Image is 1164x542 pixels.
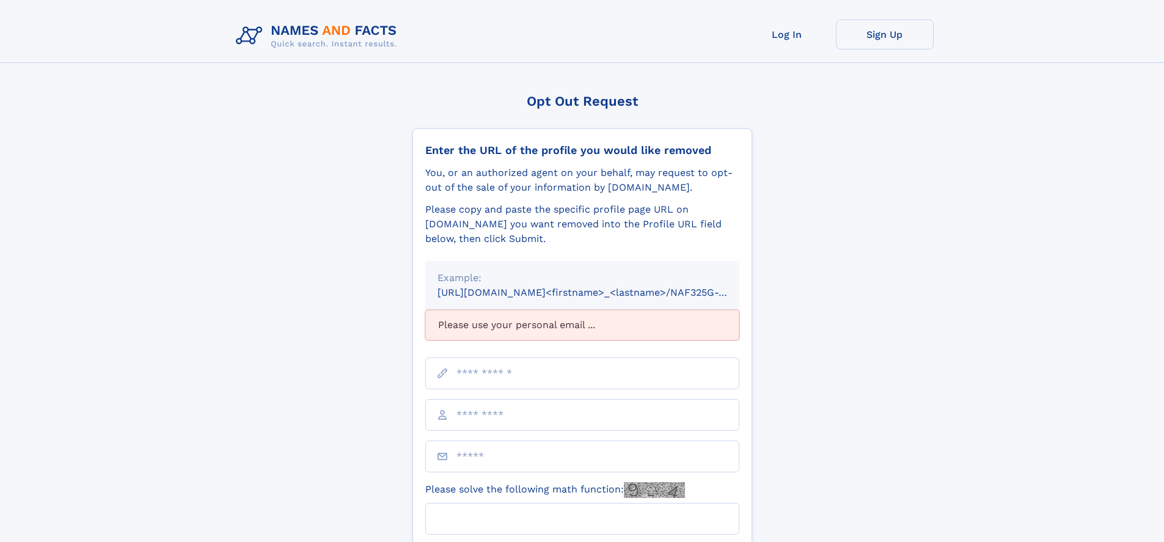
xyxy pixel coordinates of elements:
small: [URL][DOMAIN_NAME]<firstname>_<lastname>/NAF325G-xxxxxxxx [437,287,763,298]
img: Logo Names and Facts [231,20,407,53]
div: Please use your personal email ... [425,310,739,340]
div: Please copy and paste the specific profile page URL on [DOMAIN_NAME] you want removed into the Pr... [425,202,739,246]
div: Example: [437,271,727,285]
div: Enter the URL of the profile you would like removed [425,144,739,157]
a: Log In [738,20,836,49]
div: You, or an authorized agent on your behalf, may request to opt-out of the sale of your informatio... [425,166,739,195]
a: Sign Up [836,20,934,49]
label: Please solve the following math function: [425,482,685,498]
div: Opt Out Request [412,93,752,109]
